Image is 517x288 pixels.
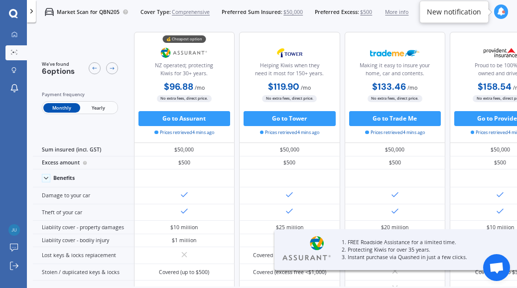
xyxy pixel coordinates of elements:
div: $500 [134,156,235,170]
p: 3. Instant purchase via Quashed in just a few clicks. [342,254,499,261]
span: Prices retrieved 4 mins ago [365,129,425,136]
div: 💰 Cheapest option [162,35,206,43]
span: / mo [195,84,205,91]
div: Lost keys & locks replacement [33,247,134,264]
b: $133.46 [372,81,406,93]
span: Preferred Excess: [315,8,359,16]
div: $50,000 [239,143,340,156]
span: Prices retrieved 4 mins ago [260,129,320,136]
div: $10 million [487,224,514,231]
b: $119.90 [268,81,299,93]
span: Yearly [80,103,117,113]
div: $500 [345,156,446,170]
div: $500 [239,156,340,170]
p: 2. Protecting Kiwis for over 35 years. [342,246,499,254]
b: $158.54 [478,81,512,93]
div: $10 million [170,224,198,231]
span: Monthly [43,103,80,113]
div: Covered (excess free <$1,000) [253,252,326,259]
div: Liability cover - property damages [33,221,134,234]
div: Damage to your car [33,187,134,204]
span: No extra fees, direct price. [368,95,422,102]
div: $1 million [172,237,196,244]
p: 1. FREE Roadside Assistance for a limited time. [342,239,499,246]
img: car.f15378c7a67c060ca3f3.svg [45,7,54,16]
img: Trademe.webp [370,43,419,62]
div: $25 million [276,224,303,231]
div: Excess amount [33,156,134,170]
p: Market Scan for QBN205 [57,8,120,16]
span: No extra fees, direct price. [262,95,317,102]
img: Assurant.webp [280,235,333,262]
div: Sum insured (incl. GST) [33,143,134,156]
img: Tower.webp [265,43,314,62]
button: Go to Trade Me [349,111,441,126]
span: / mo [407,84,417,91]
div: Covered (up to $500) [159,269,209,276]
span: / mo [301,84,311,91]
span: Preferred Sum Insured: [222,8,282,16]
div: Stolen / duplicated keys & locks [33,264,134,281]
div: Covered (excess free <$1,000) [253,269,326,276]
button: Go to Tower [244,111,336,126]
div: $50,000 [345,143,446,156]
span: No extra fees, direct price. [157,95,212,102]
span: Cover Type: [140,8,171,16]
span: More info [385,8,408,16]
div: Making it easy to insure your home, car and contents. [351,62,439,81]
span: We've found [42,61,75,68]
a: Open chat [483,254,510,281]
div: NZ operated; protecting Kiwis for 30+ years. [140,62,229,81]
div: Payment frequency [42,91,118,98]
img: 53bf7b7e0a55c70eaa07dc4405071213 [8,224,20,236]
div: Theft of your car [33,204,134,221]
div: Benefits [53,175,75,181]
div: Helping Kiwis when they need it most for 150+ years. [246,62,334,81]
span: $50,000 [283,8,303,16]
span: Prices retrieved 4 mins ago [154,129,214,136]
div: Liability cover - bodily injury [33,234,134,248]
div: $50,000 [134,143,235,156]
div: New notification [427,7,481,17]
button: Go to Assurant [138,111,231,126]
span: $500 [360,8,372,16]
span: Comprehensive [172,8,210,16]
b: $96.88 [164,81,193,93]
img: Assurant.png [159,43,209,62]
div: $20 million [381,224,408,231]
span: 6 options [42,66,75,76]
